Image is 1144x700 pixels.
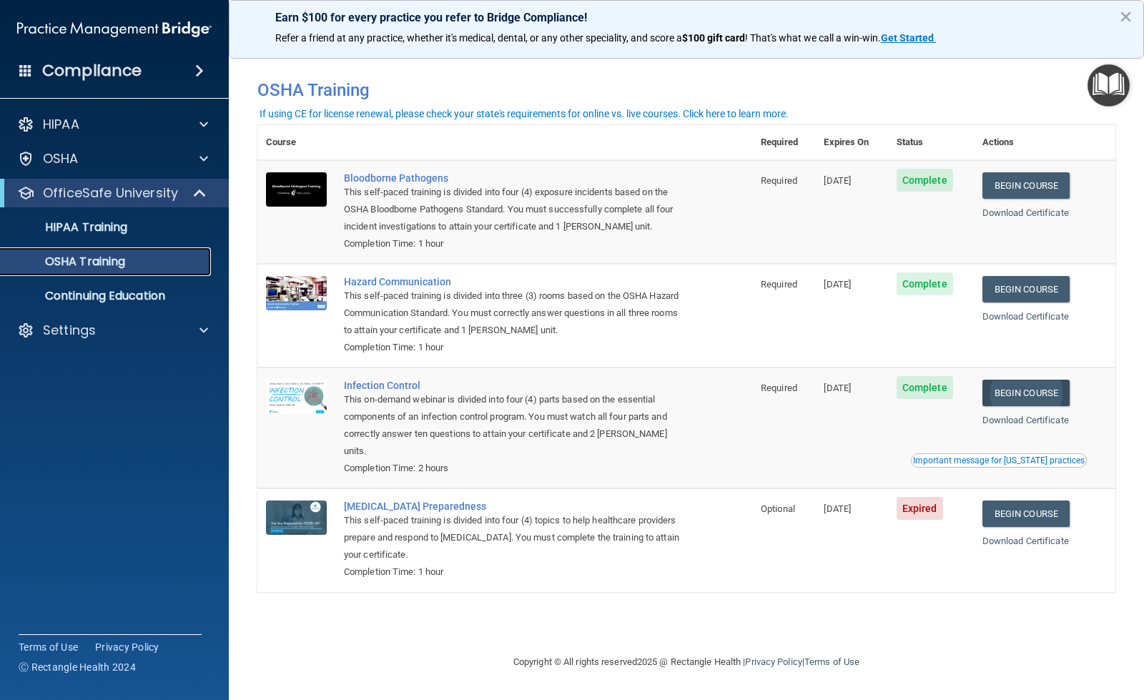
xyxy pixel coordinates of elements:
span: ! That's what we call a win-win. [745,32,881,44]
a: Download Certificate [982,415,1069,425]
a: HIPAA [17,116,208,133]
span: Required [761,383,797,393]
th: Expires On [815,125,887,160]
p: Continuing Education [9,289,204,303]
a: Terms of Use [804,656,859,667]
p: OSHA Training [9,255,125,269]
span: Ⓒ Rectangle Health 2024 [19,660,136,674]
button: If using CE for license renewal, please check your state's requirements for online vs. live cours... [257,107,791,121]
div: This self-paced training is divided into three (3) rooms based on the OSHA Hazard Communication S... [344,287,681,339]
div: Completion Time: 1 hour [344,339,681,356]
strong: Get Started [881,32,934,44]
strong: $100 gift card [682,32,745,44]
span: Complete [897,272,953,295]
div: Completion Time: 2 hours [344,460,681,477]
div: This self-paced training is divided into four (4) exposure incidents based on the OSHA Bloodborne... [344,184,681,235]
th: Course [257,125,335,160]
span: Required [761,279,797,290]
button: Open Resource Center [1088,64,1130,107]
span: Optional [761,503,795,514]
h4: OSHA Training [257,80,1115,100]
a: Download Certificate [982,536,1069,546]
div: Copyright © All rights reserved 2025 @ Rectangle Health | | [425,639,947,685]
a: Begin Course [982,380,1070,406]
div: Completion Time: 1 hour [344,235,681,252]
th: Actions [974,125,1115,160]
a: Begin Course [982,276,1070,302]
a: Privacy Policy [95,640,159,654]
div: Important message for [US_STATE] practices [913,456,1085,465]
span: Complete [897,376,953,399]
div: This on-demand webinar is divided into four (4) parts based on the essential components of an inf... [344,391,681,460]
div: Completion Time: 1 hour [344,563,681,581]
span: [DATE] [824,383,851,393]
a: Begin Course [982,501,1070,527]
button: Read this if you are a dental practitioner in the state of CA [911,453,1087,468]
a: Get Started [881,32,936,44]
span: Refer a friend at any practice, whether it's medical, dental, or any other speciality, and score a [275,32,682,44]
p: HIPAA [43,116,79,133]
a: OSHA [17,150,208,167]
span: Required [761,175,797,186]
a: Terms of Use [19,640,78,654]
a: Privacy Policy [745,656,802,667]
h4: Compliance [42,61,142,81]
p: OfficeSafe University [43,184,178,202]
div: If using CE for license renewal, please check your state's requirements for online vs. live cours... [260,109,789,119]
button: Close [1119,5,1133,28]
p: HIPAA Training [9,220,127,235]
p: Settings [43,322,96,339]
span: Complete [897,169,953,192]
span: [DATE] [824,175,851,186]
a: Download Certificate [982,207,1069,218]
span: Expired [897,497,943,520]
a: OfficeSafe University [17,184,207,202]
img: PMB logo [17,15,212,44]
a: [MEDICAL_DATA] Preparedness [344,501,681,512]
a: Bloodborne Pathogens [344,172,681,184]
p: OSHA [43,150,79,167]
a: Settings [17,322,208,339]
span: [DATE] [824,503,851,514]
a: Begin Course [982,172,1070,199]
p: Earn $100 for every practice you refer to Bridge Compliance! [275,11,1098,24]
a: Download Certificate [982,311,1069,322]
th: Required [752,125,815,160]
a: Hazard Communication [344,276,681,287]
span: [DATE] [824,279,851,290]
div: This self-paced training is divided into four (4) topics to help healthcare providers prepare and... [344,512,681,563]
th: Status [888,125,974,160]
a: Infection Control [344,380,681,391]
